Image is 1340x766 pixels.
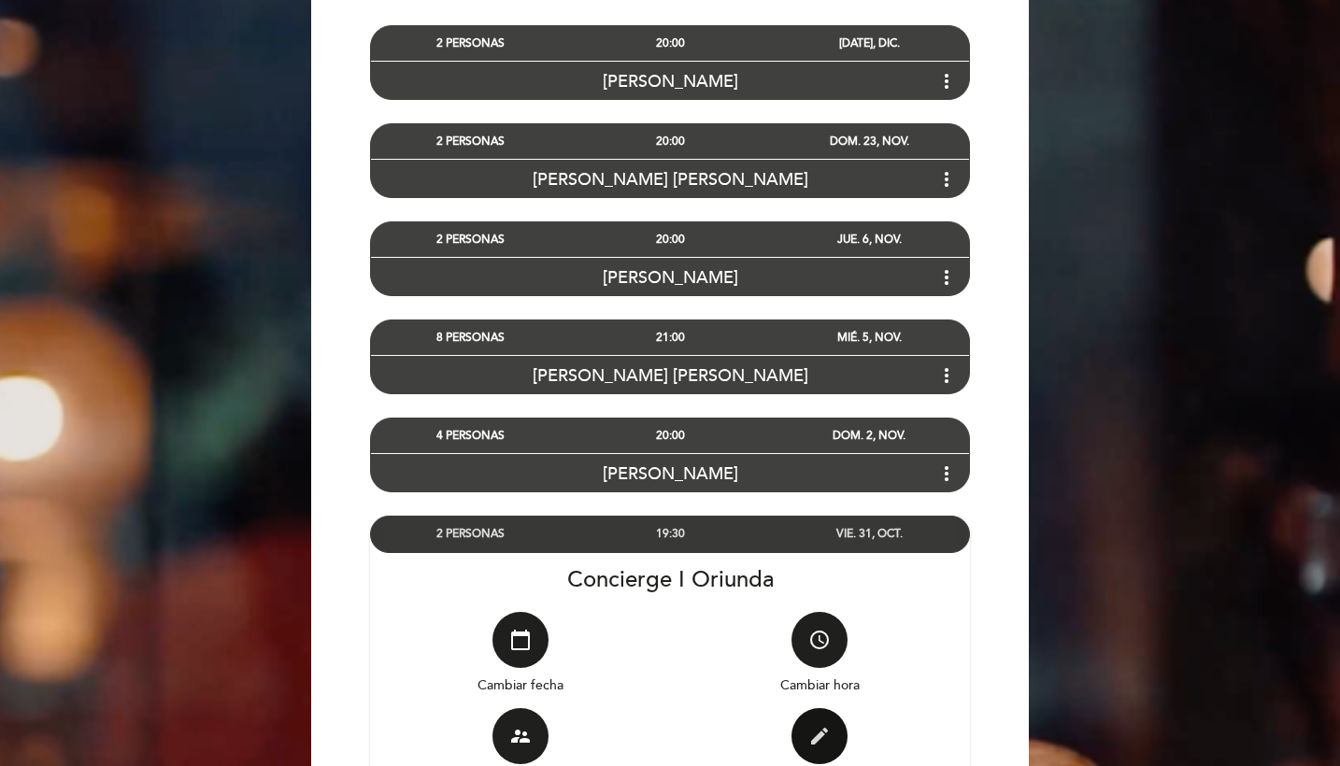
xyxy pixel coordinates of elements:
button: calendar_today [492,612,549,668]
i: edit [808,725,831,747]
div: 21:00 [570,320,769,355]
div: 20:00 [570,418,769,453]
div: DOM. 23, NOV. [770,124,969,159]
div: JUE. 6, NOV. [770,222,969,257]
button: edit [791,708,848,764]
span: Cambiar fecha [478,677,563,693]
i: more_vert [935,70,958,92]
i: more_vert [935,266,958,289]
div: 4 PERSONAS [371,418,570,453]
div: 19:30 [570,517,769,551]
i: supervisor_account [509,725,532,747]
div: 2 PERSONAS [371,222,570,257]
div: [DATE], DIC. [770,26,969,61]
div: 8 PERSONAS [371,320,570,355]
i: access_time [808,629,831,651]
div: 2 PERSONAS [371,26,570,61]
button: supervisor_account [492,708,549,764]
i: more_vert [935,462,958,485]
span: Cambiar hora [780,677,860,693]
i: more_vert [935,168,958,191]
span: [PERSON_NAME] [PERSON_NAME] [533,169,808,190]
div: DOM. 2, NOV. [770,418,969,453]
div: 20:00 [570,222,769,257]
span: [PERSON_NAME] [PERSON_NAME] [533,365,808,386]
span: [PERSON_NAME] [603,71,738,92]
span: [PERSON_NAME] [603,267,738,288]
i: more_vert [935,364,958,387]
div: 2 PERSONAS [371,124,570,159]
div: MIÉ. 5, NOV. [770,320,969,355]
i: calendar_today [509,629,532,651]
div: 2 PERSONAS [371,517,570,551]
div: VIE. 31, OCT. [770,517,969,551]
div: Concierge I Oriunda [370,566,970,593]
button: access_time [791,612,848,668]
span: [PERSON_NAME] [603,463,738,484]
div: 20:00 [570,124,769,159]
div: 20:00 [570,26,769,61]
